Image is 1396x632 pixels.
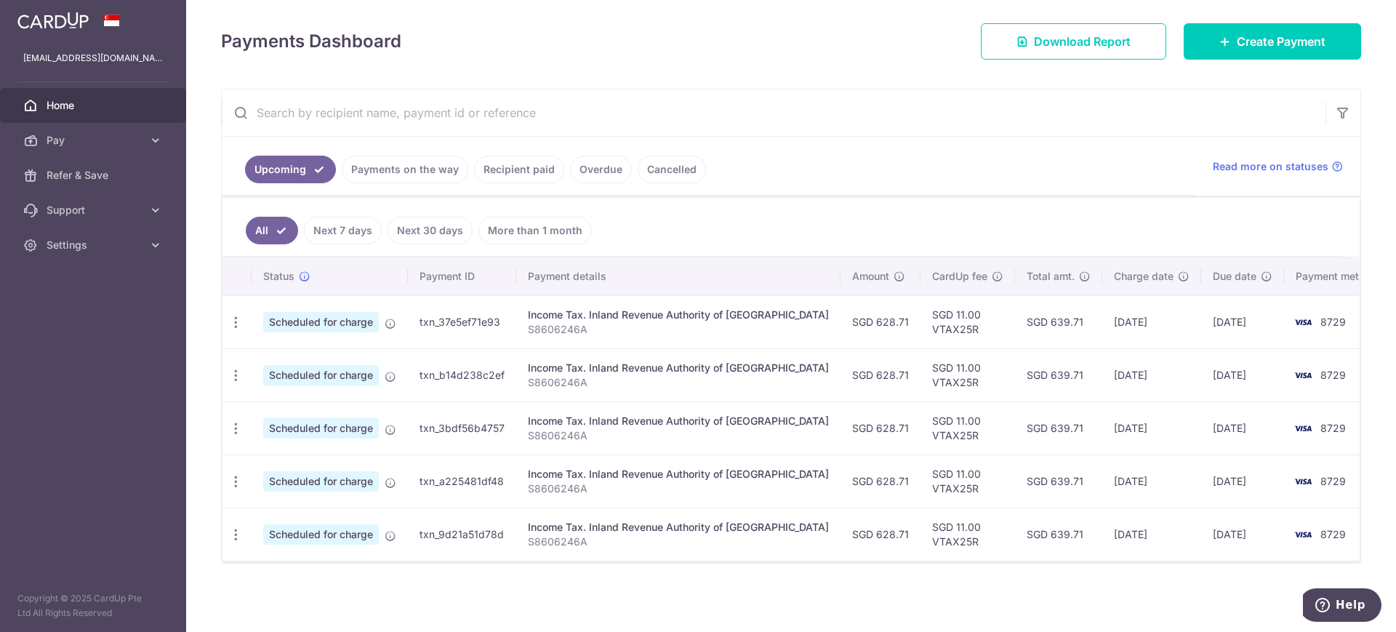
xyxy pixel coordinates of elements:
td: SGD 628.71 [841,348,920,401]
span: 8729 [1320,528,1346,540]
span: Read more on statuses [1213,159,1328,174]
iframe: Opens a widget where you can find more information [1303,588,1381,625]
span: Scheduled for charge [263,471,379,492]
a: All [246,217,298,244]
span: Due date [1213,269,1256,284]
a: Payments on the way [342,156,468,183]
a: Read more on statuses [1213,159,1343,174]
td: [DATE] [1102,455,1201,508]
th: Payment method [1284,257,1395,295]
td: SGD 628.71 [841,295,920,348]
td: SGD 628.71 [841,455,920,508]
div: Income Tax. Inland Revenue Authority of [GEOGRAPHIC_DATA] [528,520,829,535]
span: Scheduled for charge [263,418,379,439]
td: txn_a225481df48 [408,455,516,508]
p: S8606246A [528,481,829,496]
div: Income Tax. Inland Revenue Authority of [GEOGRAPHIC_DATA] [528,361,829,375]
td: [DATE] [1201,455,1284,508]
span: Status [263,269,294,284]
td: [DATE] [1102,348,1201,401]
a: Upcoming [245,156,336,183]
p: S8606246A [528,428,829,443]
span: 8729 [1320,422,1346,434]
a: Create Payment [1184,23,1361,60]
div: Income Tax. Inland Revenue Authority of [GEOGRAPHIC_DATA] [528,308,829,322]
td: SGD 639.71 [1015,508,1102,561]
span: Scheduled for charge [263,365,379,385]
p: S8606246A [528,375,829,390]
td: SGD 11.00 VTAX25R [920,348,1015,401]
span: Scheduled for charge [263,312,379,332]
a: Download Report [981,23,1166,60]
img: Bank Card [1288,420,1317,437]
td: txn_9d21a51d78d [408,508,516,561]
td: [DATE] [1201,401,1284,455]
td: [DATE] [1102,508,1201,561]
a: Cancelled [638,156,706,183]
span: CardUp fee [932,269,987,284]
td: SGD 639.71 [1015,295,1102,348]
div: Income Tax. Inland Revenue Authority of [GEOGRAPHIC_DATA] [528,414,829,428]
a: Recipient paid [474,156,564,183]
span: Support [47,203,143,217]
img: Bank Card [1288,526,1317,543]
td: [DATE] [1201,508,1284,561]
span: Pay [47,133,143,148]
span: Total amt. [1027,269,1075,284]
p: S8606246A [528,535,829,549]
a: Next 7 days [304,217,382,244]
td: txn_37e5ef71e93 [408,295,516,348]
p: S8606246A [528,322,829,337]
td: SGD 11.00 VTAX25R [920,401,1015,455]
td: txn_b14d238c2ef [408,348,516,401]
span: Amount [852,269,889,284]
td: [DATE] [1201,348,1284,401]
span: 8729 [1320,316,1346,328]
td: [DATE] [1102,295,1201,348]
a: Overdue [570,156,632,183]
th: Payment details [516,257,841,295]
td: SGD 11.00 VTAX25R [920,508,1015,561]
span: 8729 [1320,369,1346,381]
a: More than 1 month [478,217,592,244]
span: 8729 [1320,475,1346,487]
img: Bank Card [1288,473,1317,490]
div: Income Tax. Inland Revenue Authority of [GEOGRAPHIC_DATA] [528,467,829,481]
td: [DATE] [1102,401,1201,455]
span: Create Payment [1237,33,1325,50]
td: SGD 11.00 VTAX25R [920,295,1015,348]
td: txn_3bdf56b4757 [408,401,516,455]
img: CardUp [17,12,89,29]
span: Charge date [1114,269,1174,284]
h4: Payments Dashboard [221,28,401,55]
span: Settings [47,238,143,252]
td: SGD 639.71 [1015,455,1102,508]
td: [DATE] [1201,295,1284,348]
td: SGD 628.71 [841,508,920,561]
span: Scheduled for charge [263,524,379,545]
span: Home [47,98,143,113]
span: Download Report [1034,33,1131,50]
p: [EMAIL_ADDRESS][DOMAIN_NAME] [23,51,163,65]
span: Refer & Save [47,168,143,183]
img: Bank Card [1288,367,1317,384]
td: SGD 628.71 [841,401,920,455]
th: Payment ID [408,257,516,295]
a: Next 30 days [388,217,473,244]
input: Search by recipient name, payment id or reference [222,89,1325,136]
td: SGD 639.71 [1015,401,1102,455]
img: Bank Card [1288,313,1317,331]
td: SGD 11.00 VTAX25R [920,455,1015,508]
td: SGD 639.71 [1015,348,1102,401]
